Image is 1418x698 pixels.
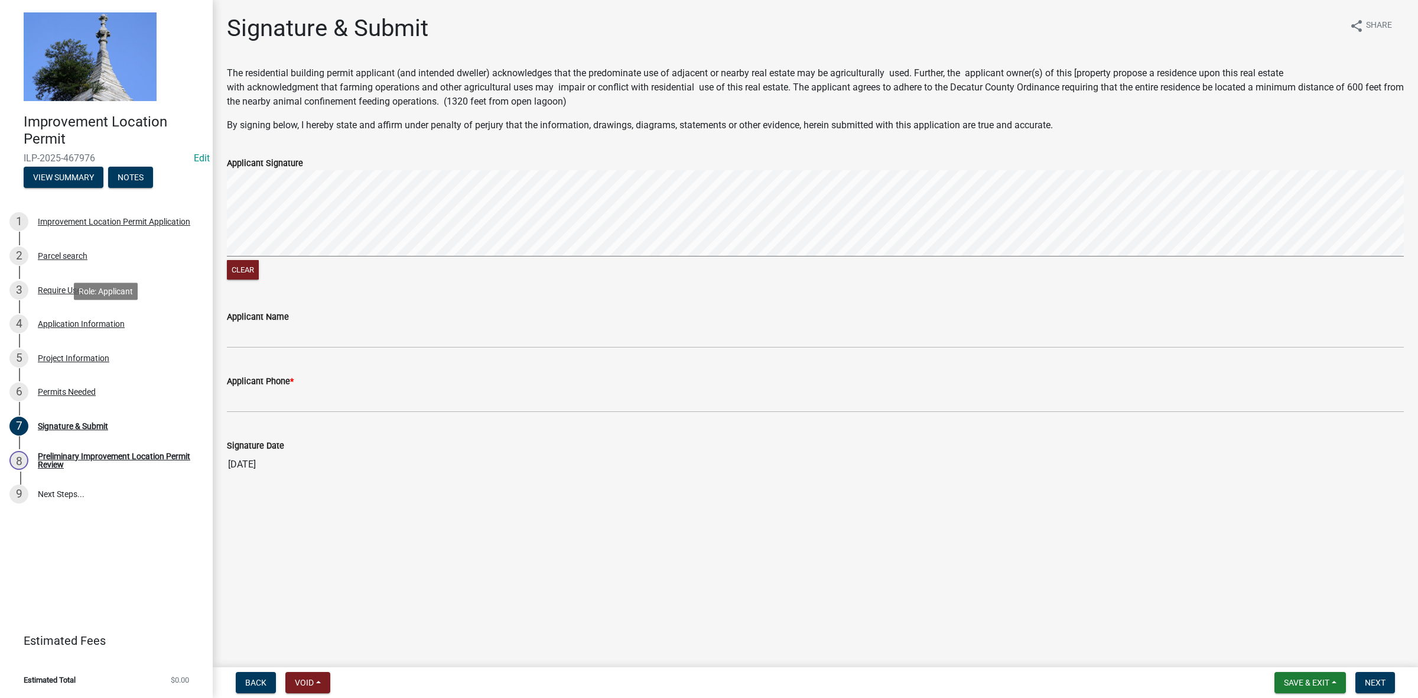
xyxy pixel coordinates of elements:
[38,252,87,260] div: Parcel search
[9,246,28,265] div: 2
[1365,678,1386,687] span: Next
[9,349,28,368] div: 5
[38,354,109,362] div: Project Information
[108,167,153,188] button: Notes
[24,152,189,164] span: ILP-2025-467976
[9,451,28,470] div: 8
[227,378,294,386] label: Applicant Phone
[9,629,194,652] a: Estimated Fees
[9,314,28,333] div: 4
[236,672,276,693] button: Back
[285,672,330,693] button: Void
[227,260,259,280] button: Clear
[1274,672,1346,693] button: Save & Exit
[9,281,28,300] div: 3
[24,676,76,684] span: Estimated Total
[9,485,28,504] div: 9
[1340,14,1401,37] button: shareShare
[1284,678,1329,687] span: Save & Exit
[245,678,266,687] span: Back
[1366,19,1392,33] span: Share
[227,160,303,168] label: Applicant Signature
[9,212,28,231] div: 1
[1349,19,1364,33] i: share
[74,283,138,300] div: Role: Applicant
[38,388,96,396] div: Permits Needed
[227,118,1404,132] p: By signing below, I hereby state and affirm under penalty of perjury that the information, drawin...
[24,167,103,188] button: View Summary
[227,14,428,43] h1: Signature & Submit
[227,313,289,322] label: Applicant Name
[295,678,314,687] span: Void
[38,217,190,226] div: Improvement Location Permit Application
[171,676,189,684] span: $0.00
[108,173,153,183] wm-modal-confirm: Notes
[1355,672,1395,693] button: Next
[24,173,103,183] wm-modal-confirm: Summary
[9,382,28,401] div: 6
[227,66,1404,109] p: The residential building permit applicant (and intended dweller) acknowledges that the predominat...
[38,320,125,328] div: Application Information
[24,12,157,101] img: Decatur County, Indiana
[194,152,210,164] wm-modal-confirm: Edit Application Number
[227,442,284,450] label: Signature Date
[194,152,210,164] a: Edit
[38,452,194,469] div: Preliminary Improvement Location Permit Review
[38,286,84,294] div: Require User
[38,422,108,430] div: Signature & Submit
[9,417,28,436] div: 7
[24,113,203,148] h4: Improvement Location Permit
